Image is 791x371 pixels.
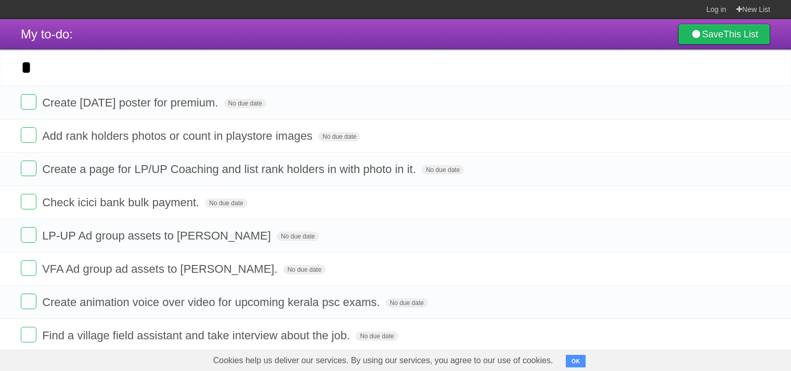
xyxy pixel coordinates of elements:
span: No due date [277,232,319,241]
span: No due date [318,132,360,141]
span: Find a village field assistant and take interview about the job. [42,329,353,342]
span: My to-do: [21,27,73,41]
label: Done [21,194,36,209]
label: Done [21,161,36,176]
label: Done [21,127,36,143]
label: Done [21,260,36,276]
b: This List [723,29,758,39]
span: Create [DATE] poster for premium. [42,96,221,109]
span: VFA Ad group ad assets to [PERSON_NAME]. [42,262,280,275]
span: LP-UP Ad group assets to [PERSON_NAME] [42,229,274,242]
span: Add rank holders photos or count in playstore images [42,129,315,142]
span: No due date [283,265,326,274]
span: Check icici bank bulk payment. [42,196,202,209]
label: Done [21,227,36,243]
span: No due date [386,298,428,308]
label: Done [21,327,36,342]
button: OK [566,355,586,367]
span: No due date [205,198,247,208]
span: Cookies help us deliver our services. By using our services, you agree to our use of cookies. [203,350,564,371]
label: Done [21,294,36,309]
span: No due date [422,165,464,175]
span: No due date [356,332,398,341]
label: Done [21,94,36,110]
span: Create animation voice over video for upcoming kerala psc exams. [42,296,382,309]
a: SaveThis List [678,24,770,45]
span: Create a page for LP/UP Coaching and list rank holders in with photo in it. [42,163,419,176]
span: No due date [224,99,266,108]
